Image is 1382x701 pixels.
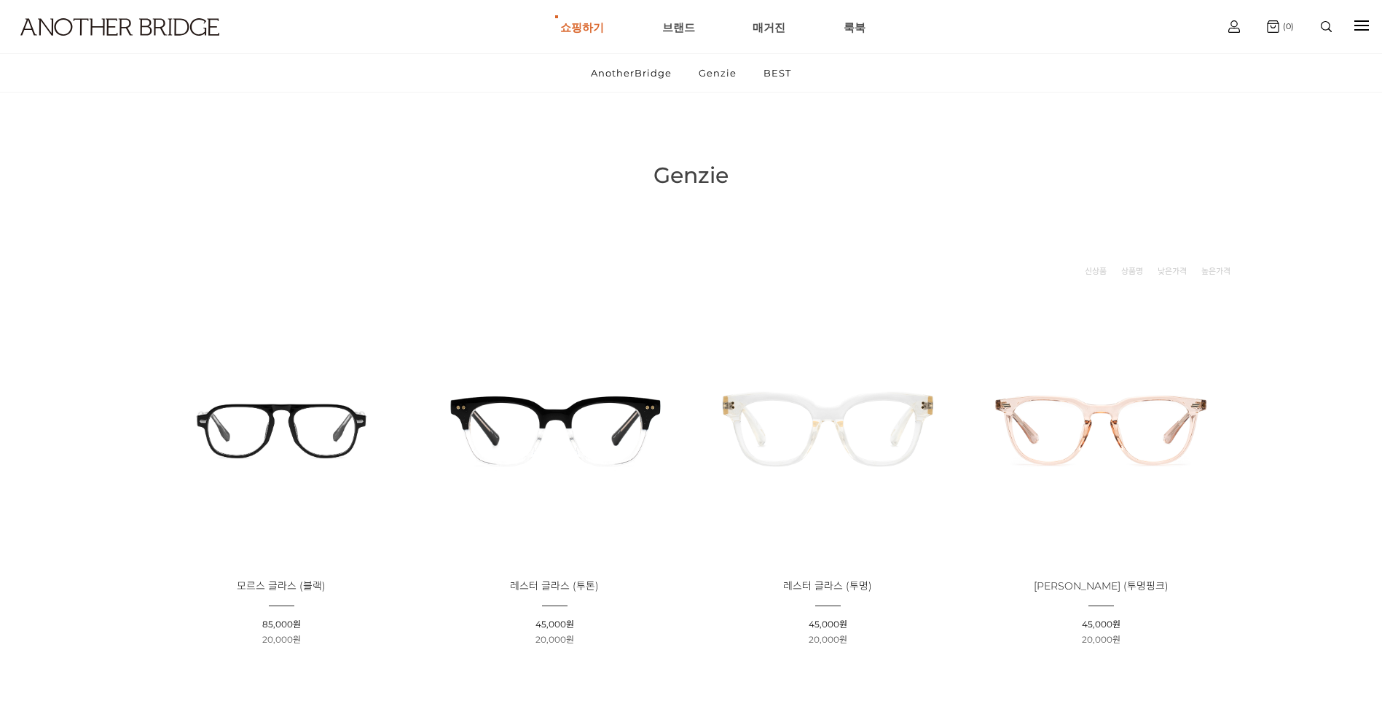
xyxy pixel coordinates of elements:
[783,581,872,592] a: 레스터 글라스 (투명)
[423,297,686,560] img: 레스터 글라스 투톤 - 세련된 투톤 안경 제품 이미지
[237,579,326,592] span: 모르스 글라스 (블랙)
[1034,581,1169,592] a: [PERSON_NAME] (투명핑크)
[686,54,749,92] a: Genzie
[696,297,959,560] img: 레스터 글라스 - 투명 안경 제품 이미지
[753,1,785,53] a: 매거진
[662,1,695,53] a: 브랜드
[1121,264,1143,278] a: 상품명
[970,297,1233,560] img: 애크런 글라스 - 투명핑크 안경 제품 이미지
[1082,634,1120,645] span: 20,000원
[783,579,872,592] span: 레스터 글라스 (투명)
[1267,20,1279,33] img: cart
[1279,21,1294,31] span: (0)
[1228,20,1240,33] img: cart
[262,634,301,645] span: 20,000원
[809,619,847,630] span: 45,000원
[1321,21,1332,32] img: search
[510,581,599,592] a: 레스터 글라스 (투톤)
[1201,264,1230,278] a: 높은가격
[535,634,574,645] span: 20,000원
[150,297,413,560] img: 모르스 글라스 (블랙)
[578,54,684,92] a: AnotherBridge
[844,1,865,53] a: 룩북
[510,579,599,592] span: 레스터 글라스 (투톤)
[751,54,804,92] a: BEST
[809,634,847,645] span: 20,000원
[7,18,215,71] a: logo
[535,619,574,630] span: 45,000원
[237,581,326,592] a: 모르스 글라스 (블랙)
[262,619,301,630] span: 85,000원
[1267,20,1294,33] a: (0)
[1082,619,1120,630] span: 45,000원
[1158,264,1187,278] a: 낮은가격
[560,1,604,53] a: 쇼핑하기
[20,18,219,36] img: logo
[1085,264,1107,278] a: 신상품
[1034,579,1169,592] span: [PERSON_NAME] (투명핑크)
[653,162,729,189] span: Genzie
